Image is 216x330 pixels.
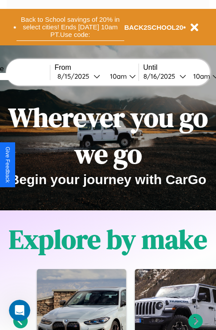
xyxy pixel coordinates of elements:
[57,72,94,80] div: 8 / 15 / 2025
[189,72,212,80] div: 10am
[143,72,179,80] div: 8 / 16 / 2025
[9,221,207,258] h1: Explore by make
[106,72,129,80] div: 10am
[55,72,103,81] button: 8/15/2025
[103,72,139,81] button: 10am
[16,13,124,41] button: Back to School savings of 20% in select cities! Ends [DATE] 10am PT.Use code:
[55,64,139,72] label: From
[4,147,11,183] div: Give Feedback
[124,24,183,31] b: BACK2SCHOOL20
[9,300,30,321] iframe: Intercom live chat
